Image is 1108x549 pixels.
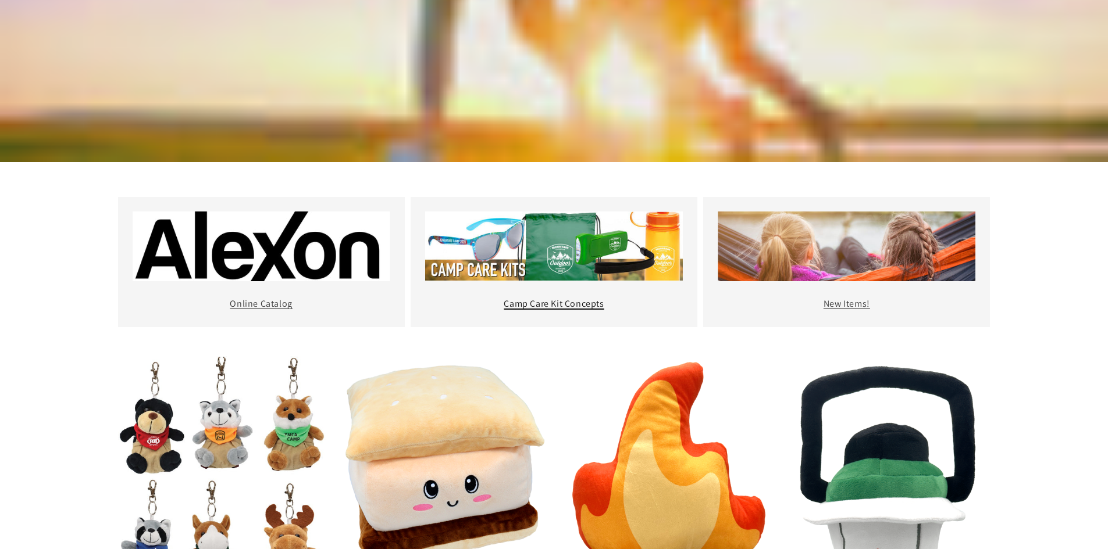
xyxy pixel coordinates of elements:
a: Camp Care Kit Concepts [504,297,604,310]
a: Online Catalog [230,297,292,310]
a: New Items! [824,297,870,310]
